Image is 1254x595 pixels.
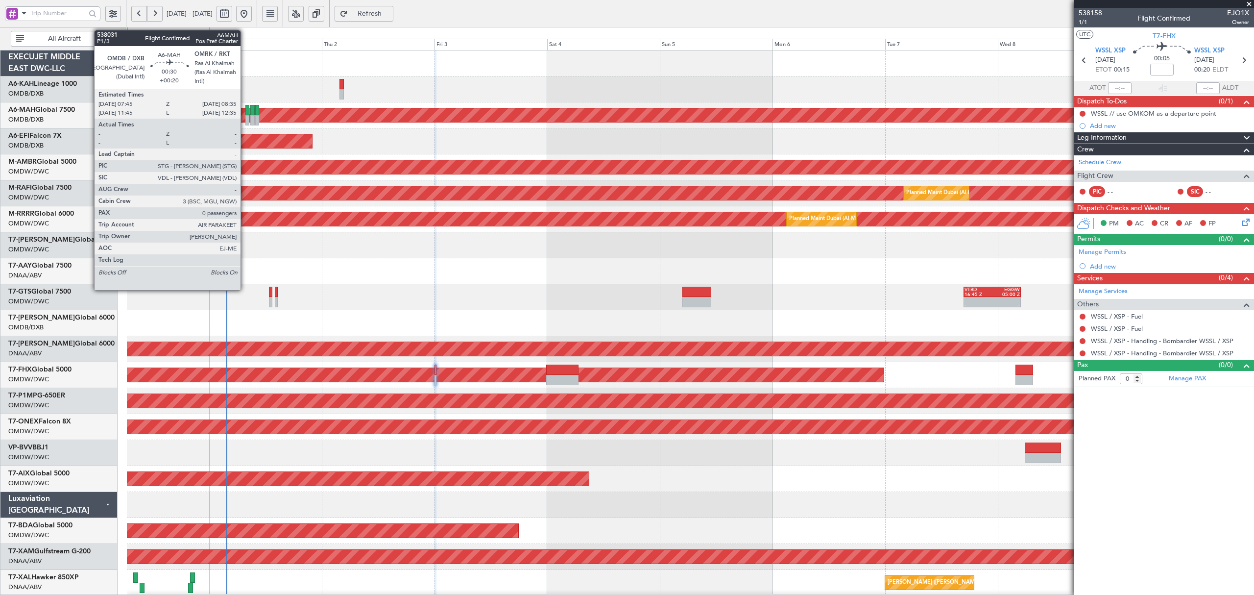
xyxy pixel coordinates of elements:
[1114,65,1130,75] span: 00:15
[8,470,70,477] a: T7-AIXGlobal 5000
[906,186,1003,200] div: Planned Maint Dubai (Al Maktoum Intl)
[1079,248,1126,257] a: Manage Permits
[8,245,49,254] a: OMDW/DWC
[885,39,998,50] div: Tue 7
[8,375,49,384] a: OMDW/DWC
[965,292,992,297] div: 16:45 Z
[8,89,44,98] a: OMDB/DXB
[1219,273,1233,283] span: (0/4)
[8,340,115,347] a: T7-[PERSON_NAME]Global 6000
[1137,13,1190,24] div: Flight Confirmed
[1077,299,1099,310] span: Others
[8,236,115,243] a: T7-[PERSON_NAME]Global 7500
[167,9,213,18] span: [DATE] - [DATE]
[660,39,772,50] div: Sun 5
[8,470,30,477] span: T7-AIX
[1187,186,1203,197] div: SIC
[8,574,79,581] a: T7-XALHawker 850XP
[1160,219,1168,229] span: CR
[965,302,992,307] div: -
[1095,46,1126,56] span: WSSL XSP
[8,453,49,462] a: OMDW/DWC
[8,132,62,139] a: A6-EFIFalcon 7X
[211,29,228,37] div: [DATE]
[350,10,390,17] span: Refresh
[8,219,49,228] a: OMDW/DWC
[8,574,31,581] span: T7-XAL
[1219,234,1233,244] span: (0/0)
[1169,374,1206,384] a: Manage PAX
[1219,360,1233,370] span: (0/0)
[1077,234,1100,245] span: Permits
[129,29,146,37] div: [DATE]
[8,349,42,358] a: DNAA/ABV
[8,522,72,529] a: T7-BDAGlobal 5000
[1109,219,1119,229] span: PM
[8,288,71,295] a: T7-GTSGlobal 7500
[335,6,393,22] button: Refresh
[1091,109,1216,118] div: WSSL // use OMKOM as a departure point
[1135,219,1144,229] span: AC
[1090,262,1249,271] div: Add new
[96,39,209,50] div: Tue 30
[1206,187,1228,196] div: - -
[8,522,33,529] span: T7-BDA
[1154,54,1170,64] span: 00:05
[1077,144,1094,155] span: Crew
[209,39,322,50] div: Wed 1
[1194,65,1210,75] span: 00:20
[1076,30,1093,39] button: UTC
[1079,18,1102,26] span: 1/1
[322,39,434,50] div: Thu 2
[8,583,42,592] a: DNAA/ABV
[1089,186,1105,197] div: PIC
[8,271,42,280] a: DNAA/ABV
[8,132,29,139] span: A6-EFI
[8,366,32,373] span: T7-FHX
[8,323,44,332] a: OMDB/DXB
[1095,65,1111,75] span: ETOT
[1079,8,1102,18] span: 538158
[1077,96,1127,107] span: Dispatch To-Dos
[1108,82,1132,94] input: --:--
[8,392,37,399] span: T7-P1MP
[8,418,71,425] a: T7-ONEXFalcon 8X
[30,6,86,21] input: Trip Number
[965,287,992,292] div: VTBD
[992,287,1020,292] div: EGGW
[8,106,75,113] a: A6-MAHGlobal 7500
[1077,132,1127,144] span: Leg Information
[26,35,103,42] span: All Aircraft
[8,444,48,451] a: VP-BVVBBJ1
[1091,337,1233,345] a: WSSL / XSP - Handling - Bombardier WSSL / XSP
[1079,374,1115,384] label: Planned PAX
[8,115,44,124] a: OMDB/DXB
[113,186,210,200] div: Planned Maint Dubai (Al Maktoum Intl)
[8,210,74,217] a: M-RRRRGlobal 6000
[8,314,115,321] a: T7-[PERSON_NAME]Global 6000
[8,427,49,436] a: OMDW/DWC
[8,548,34,555] span: T7-XAM
[8,418,39,425] span: T7-ONEX
[1227,8,1249,18] span: EJO1X
[1095,55,1115,65] span: [DATE]
[1091,312,1143,321] a: WSSL / XSP - Fuel
[8,236,75,243] span: T7-[PERSON_NAME]
[1194,55,1214,65] span: [DATE]
[547,39,660,50] div: Sat 4
[998,39,1110,50] div: Wed 8
[8,141,44,150] a: OMDB/DXB
[1153,31,1176,41] span: T7-FHX
[1089,83,1106,93] span: ATOT
[1090,122,1249,130] div: Add new
[1219,96,1233,106] span: (0/1)
[8,80,34,87] span: A6-KAH
[992,302,1020,307] div: -
[1079,287,1128,297] a: Manage Services
[8,106,35,113] span: A6-MAH
[888,575,990,590] div: [PERSON_NAME] ([PERSON_NAME] Intl)
[1091,324,1143,333] a: WSSL / XSP - Fuel
[1091,349,1233,357] a: WSSL / XSP - Handling - Bombardier WSSL / XSP
[1077,360,1088,371] span: Pax
[11,31,106,47] button: All Aircraft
